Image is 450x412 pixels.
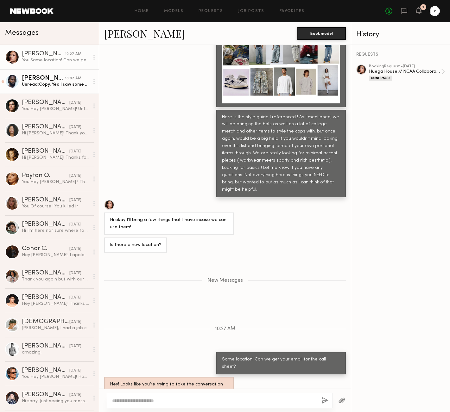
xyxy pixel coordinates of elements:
div: Hi sorry! Just seeing you message now. I’d love to work with you if you still need models for you... [22,398,89,404]
div: Unread: Copy. Yea I saw some weird email from them as well which seems like an invasion of privac... [22,82,89,88]
a: Book model [297,30,346,36]
div: [DATE] [69,368,81,374]
a: [PERSON_NAME] [104,27,185,40]
span: Messages [5,29,39,37]
div: You: Of course ! You killed it [22,203,89,209]
a: bookingRequest •[DATE]Huega House // NCAA CollaborationConfirmed [369,65,445,81]
div: [PERSON_NAME] [22,343,69,349]
div: [DATE] [69,197,81,203]
div: Hey! Looks like you’re trying to take the conversation off Newbook. Unless absolutely necessary, ... [110,381,228,410]
div: Here is the style guide I referenced ! As I mentioned, we will be bringing the hats as well as a ... [222,114,340,194]
div: Conor C. [22,246,69,252]
div: [DATE] [69,270,81,276]
div: [DATE] [69,246,81,252]
div: [DATE] [69,222,81,228]
span: 10:27 AM [215,326,235,332]
div: [PERSON_NAME] [22,367,69,374]
div: [PERSON_NAME] [22,294,69,301]
div: [PERSON_NAME] [22,124,69,130]
div: [PERSON_NAME], I had a job come up the 9th so unfortunately am not available anymore. Thank you f... [22,325,89,331]
div: [DATE] [69,319,81,325]
div: Confirmed [369,76,392,81]
a: Models [164,9,183,13]
div: Hi I’m here not sure where to enter [22,228,89,234]
div: booking Request • [DATE] [369,65,441,69]
div: 10:07 AM [65,76,81,82]
div: Hi [PERSON_NAME]! Thanks for reaching out! I’m interested and would love to know more details! [22,155,89,161]
div: [PERSON_NAME] [22,197,69,203]
a: Favorites [280,9,305,13]
div: [PERSON_NAME] [22,75,65,82]
div: [PERSON_NAME] [22,51,65,57]
div: Hi [PERSON_NAME]! Thank you so much for reaching out and considering me! Unfortunately, I’m unava... [22,130,89,136]
div: [DATE] [69,343,81,349]
div: You: Hey [PERSON_NAME] ! Thanks so much for your time - you were awesome ! [22,179,89,185]
div: [DATE] [69,100,81,106]
a: Job Posts [238,9,264,13]
div: [PERSON_NAME] [22,392,69,398]
button: Book model [297,27,346,40]
div: [PERSON_NAME] S. [22,270,69,276]
div: amazing. [22,349,89,355]
div: REQUESTS [356,52,445,57]
div: [PERSON_NAME] [22,148,69,155]
a: Requests [199,9,223,13]
div: [PERSON_NAME] [22,100,69,106]
div: [DATE] [69,124,81,130]
span: New Messages [207,278,243,283]
div: Hi okay I’ll bring a few things that I have incase we can use them! [110,217,228,231]
div: [DATE] [69,173,81,179]
div: 1 [422,6,424,9]
div: [DATE] [69,392,81,398]
div: Same location! Can we get your email for the call sheet? [222,356,340,371]
div: Is there a new location? [110,242,161,249]
div: Huega House // NCAA Collaboration [369,69,441,75]
div: You: Hey [PERSON_NAME]! Unfortunately we can only do the 13th. Apologies for this [22,106,89,112]
div: [DEMOGRAPHIC_DATA][PERSON_NAME] [22,319,69,325]
div: Payton O. [22,173,69,179]
div: You: Same location! Can we get your email for the call sheet? [22,57,89,63]
div: Hey [PERSON_NAME]! Thanks for reaching out. My rate is usually $200/hr, but if you wanted to book... [22,301,89,307]
div: You: Hey [PERSON_NAME]! Hope you're well. My name is [PERSON_NAME] and I am producing a photo and... [22,374,89,380]
a: Home [135,9,149,13]
div: History [356,31,445,38]
div: Hey [PERSON_NAME]! I apologize for the delay. I would love to work with you, but unfortunately I’... [22,252,89,258]
div: Thank you again but with out a secure booking offer for the 9th the other client is increasing my... [22,276,89,282]
div: [DATE] [69,295,81,301]
div: [DATE] [69,149,81,155]
div: [PERSON_NAME] [22,221,69,228]
div: 10:27 AM [65,51,81,57]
